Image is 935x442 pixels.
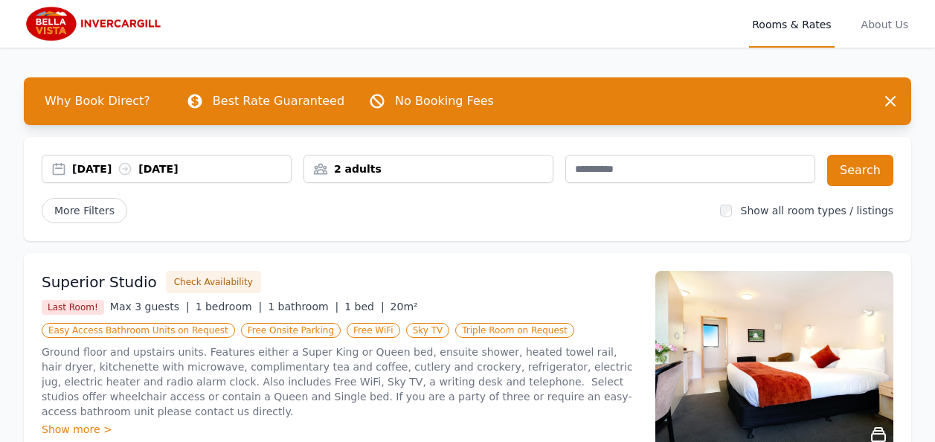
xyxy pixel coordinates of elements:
div: 2 adults [304,161,553,176]
span: Free WiFi [347,323,400,338]
span: Last Room! [42,300,104,315]
p: Best Rate Guaranteed [213,92,344,110]
button: Check Availability [166,271,261,293]
div: Show more > [42,422,637,437]
span: 20m² [391,301,418,313]
span: 1 bathroom | [268,301,338,313]
span: Max 3 guests | [110,301,190,313]
p: No Booking Fees [395,92,494,110]
span: 1 bedroom | [196,301,263,313]
span: Why Book Direct? [33,86,162,116]
span: 1 bed | [344,301,384,313]
span: Sky TV [406,323,450,338]
span: Free Onsite Parking [241,323,341,338]
button: Search [827,155,893,186]
p: Ground floor and upstairs units. Features either a Super King or Queen bed, ensuite shower, heate... [42,345,637,419]
img: Bella Vista Invercargill [24,6,167,42]
span: Triple Room on Request [455,323,573,338]
span: Easy Access Bathroom Units on Request [42,323,235,338]
div: [DATE] [DATE] [72,161,291,176]
label: Show all room types / listings [741,205,893,217]
h3: Superior Studio [42,272,157,292]
span: More Filters [42,198,127,223]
